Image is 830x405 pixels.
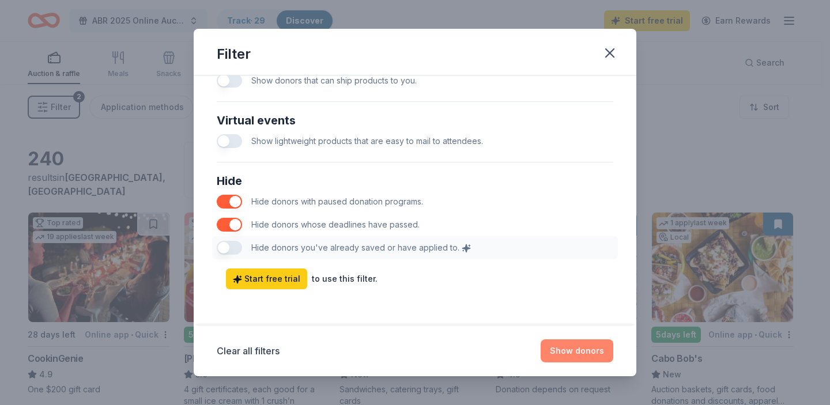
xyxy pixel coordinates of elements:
span: Start free trial [233,272,300,286]
div: Virtual events [217,111,613,130]
span: Show lightweight products that are easy to mail to attendees. [251,136,483,146]
a: Start free trial [226,268,307,289]
span: Hide donors whose deadlines have passed. [251,219,420,229]
div: Hide [217,172,613,190]
span: Hide donors with paused donation programs. [251,196,423,206]
span: Show donors that can ship products to you. [251,75,417,85]
button: Clear all filters [217,344,280,358]
button: Show donors [541,339,613,362]
div: Filter [217,45,251,63]
div: to use this filter. [312,272,378,286]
